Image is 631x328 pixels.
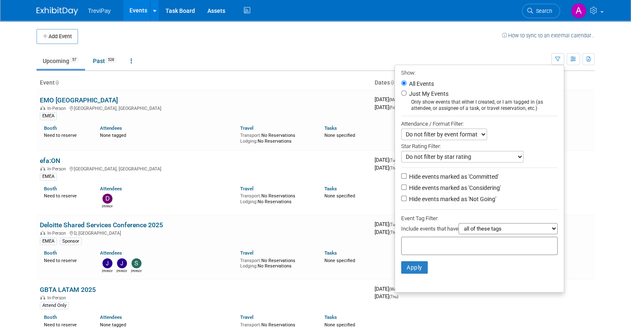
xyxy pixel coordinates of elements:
div: None tagged [100,131,234,138]
a: GBTA LATAM 2025 [40,286,96,294]
span: Lodging: [240,138,258,144]
a: Past528 [87,53,123,69]
div: Jim Salerno [117,268,127,273]
div: Dirk Haase [102,204,112,209]
div: Include events that have [401,223,558,237]
span: TreviPay [88,7,111,14]
span: [DATE] [375,165,398,171]
label: Just My Events [407,90,448,98]
div: None tagged [100,321,234,328]
label: Hide events marked as 'Considering' [407,184,501,192]
span: In-Person [47,231,68,236]
img: Dirk Haase [102,194,112,204]
a: Booth [44,250,57,256]
a: Search [522,4,560,18]
div: Attend Only [40,302,69,309]
a: Travel [240,250,253,256]
span: (Tue) [389,158,398,163]
img: ExhibitDay [37,7,78,15]
a: Travel [240,125,253,131]
div: Star Rating Filter: [401,140,558,151]
a: Attendees [100,186,122,192]
div: Event Tag Filter: [401,214,558,223]
span: None specified [324,258,355,263]
a: Travel [240,186,253,192]
a: Booth [44,314,57,320]
span: [DATE] [375,229,398,235]
img: In-Person Event [40,231,45,235]
th: Dates [371,76,483,90]
div: EMEA [40,112,57,120]
a: Tasks [324,250,337,256]
button: Add Event [37,29,78,44]
div: No Reservations No Reservations [240,256,312,269]
div: Need to reserve [44,192,88,199]
div: No Reservations No Reservations [240,131,312,144]
a: Sort by Start Date [390,79,394,86]
div: Need to reserve [44,321,88,328]
span: (Fri) [389,105,396,110]
div: Show: [401,67,558,78]
button: Apply [401,261,428,274]
div: [GEOGRAPHIC_DATA], [GEOGRAPHIC_DATA] [40,104,368,111]
span: None specified [324,322,355,328]
span: (Mon) [389,97,400,102]
label: All Events [407,81,434,87]
div: Sara Ouhsine [131,268,141,273]
span: (Thu) [389,294,398,299]
img: Sara Ouhsine [132,258,141,268]
div: Need to reserve [44,131,88,138]
span: None specified [324,133,355,138]
a: Booth [44,186,57,192]
a: Travel [240,314,253,320]
a: efa:ON [40,157,60,165]
span: Transport: [240,133,261,138]
span: [DATE] [375,157,401,163]
span: [DATE] [375,221,401,227]
span: In-Person [47,166,68,172]
img: In-Person Event [40,106,45,110]
span: Search [533,8,552,14]
div: Only show events that either I created, or I am tagged in (as attendee, or assignee of a task, or... [401,99,558,112]
div: D, [GEOGRAPHIC_DATA] [40,229,368,236]
span: (Thu) [389,166,398,170]
label: Hide events marked as 'Committed' [407,173,499,181]
a: Tasks [324,186,337,192]
span: (Thu) [389,230,398,235]
span: In-Person [47,295,68,301]
img: Jim Salerno [117,258,127,268]
span: None specified [324,193,355,199]
span: 528 [105,57,117,63]
div: EMEA [40,173,57,180]
a: Tasks [324,314,337,320]
div: EMEA [40,238,57,245]
span: 57 [70,57,79,63]
span: Transport: [240,322,261,328]
img: Jeff Coppolo [102,258,112,268]
a: Deloitte Shared Services Conference 2025 [40,221,163,229]
span: Lodging: [240,199,258,204]
span: [DATE] [375,96,402,102]
a: EMO [GEOGRAPHIC_DATA] [40,96,118,104]
img: In-Person Event [40,166,45,170]
div: Need to reserve [44,256,88,264]
span: Lodging: [240,263,258,269]
img: In-Person Event [40,295,45,299]
a: Attendees [100,250,122,256]
a: Booth [44,125,57,131]
span: [DATE] [375,104,396,110]
label: Hide events marked as 'Not Going' [407,195,496,203]
th: Event [37,76,371,90]
span: (Tue) [389,222,398,227]
a: Attendees [100,125,122,131]
a: Attendees [100,314,122,320]
div: Jeff Coppolo [102,268,112,273]
a: Sort by Event Name [55,79,59,86]
span: Transport: [240,258,261,263]
a: Tasks [324,125,337,131]
span: (Wed) [389,287,400,292]
a: How to sync to an external calendar... [502,32,594,39]
a: Upcoming57 [37,53,85,69]
div: [GEOGRAPHIC_DATA], [GEOGRAPHIC_DATA] [40,165,368,172]
span: [DATE] [375,293,398,299]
